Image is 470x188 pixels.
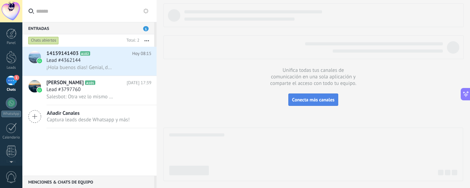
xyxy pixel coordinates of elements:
[124,37,139,44] div: Total: 2
[28,36,59,45] div: Chats abiertos
[1,66,21,70] div: Leads
[37,88,42,92] img: icon
[46,50,79,57] span: 14159141403
[37,58,42,63] img: icon
[46,79,84,86] span: [PERSON_NAME]
[22,22,154,34] div: Entradas
[292,97,334,103] span: Conecta más canales
[22,76,157,105] a: avataricon[PERSON_NAME]A101[DATE] 17:39Lead #3797760Salesbot: Otra vez lo mismo de siempre
[143,26,149,31] span: 1
[80,51,90,56] span: A102
[1,41,21,45] div: Panel
[46,57,81,64] span: Lead #4362144
[46,93,114,100] span: Salesbot: Otra vez lo mismo de siempre
[85,80,95,85] span: A101
[288,93,338,106] button: Conecta más canales
[132,50,151,57] span: Hoy 08:15
[14,75,19,80] span: 1
[127,79,151,86] span: [DATE] 17:39
[139,34,154,47] button: Más
[46,64,114,71] span: ¡Hola buenos días! Genial, de momento ¿Podemos ayudarte con algo más el día [PERSON_NAME][DATE]?
[1,111,21,117] div: WhatsApp
[46,86,81,93] span: Lead #3797760
[47,117,130,123] span: Captura leads desde Whatsapp y más!
[1,135,21,140] div: Calendario
[1,88,21,92] div: Chats
[22,47,157,76] a: avataricon14159141403A102Hoy 08:15Lead #4362144¡Hola buenos días! Genial, de momento ¿Podemos ayu...
[22,176,154,188] div: Menciones & Chats de equipo
[47,110,130,117] span: Añadir Canales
